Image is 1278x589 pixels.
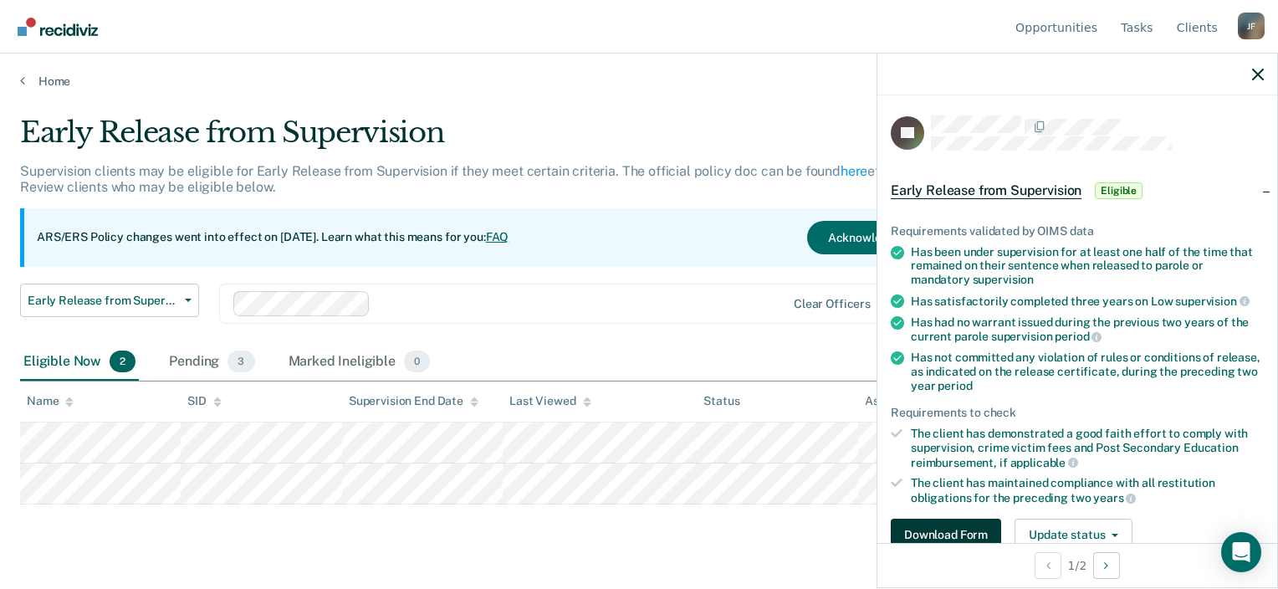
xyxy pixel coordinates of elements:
[27,394,74,408] div: Name
[404,351,430,372] span: 0
[807,221,966,254] button: Acknowledge & Close
[187,394,222,408] div: SID
[877,543,1277,587] div: 1 / 2
[703,394,739,408] div: Status
[911,245,1264,287] div: Has been under supervision for at least one half of the time that remained on their sentence when...
[28,294,178,308] span: Early Release from Supervision
[938,379,972,392] span: period
[110,351,135,372] span: 2
[1015,519,1132,552] button: Update status
[1175,294,1249,308] span: supervision
[1238,13,1265,39] button: Profile dropdown button
[20,344,139,381] div: Eligible Now
[1010,456,1078,469] span: applicable
[973,273,1034,286] span: supervision
[911,351,1264,392] div: Has not committed any violation of rules or conditions of release, as indicated on the release ce...
[1055,330,1102,343] span: period
[865,394,943,408] div: Assigned to
[911,476,1264,504] div: The client has maintained compliance with all restitution obligations for the preceding two
[841,163,867,179] a: here
[1093,552,1120,579] button: Next Opportunity
[891,406,1264,420] div: Requirements to check
[20,163,970,195] p: Supervision clients may be eligible for Early Release from Supervision if they meet certain crite...
[1238,13,1265,39] div: J F
[1221,532,1261,572] div: Open Intercom Messenger
[486,230,509,243] a: FAQ
[509,394,590,408] div: Last Viewed
[1095,182,1143,199] span: Eligible
[20,115,979,163] div: Early Release from Supervision
[20,74,1258,89] a: Home
[349,394,478,408] div: Supervision End Date
[877,164,1277,218] div: Early Release from SupervisionEligible
[18,18,98,36] img: Recidiviz
[891,224,1264,238] div: Requirements validated by OIMS data
[911,294,1264,309] div: Has satisfactorily completed three years on Low
[911,315,1264,344] div: Has had no warrant issued during the previous two years of the current parole supervision
[891,519,1001,552] button: Download Form
[227,351,254,372] span: 3
[285,344,434,381] div: Marked Ineligible
[891,182,1081,199] span: Early Release from Supervision
[911,427,1264,469] div: The client has demonstrated a good faith effort to comply with supervision, crime victim fees and...
[794,297,871,311] div: Clear officers
[37,229,509,246] p: ARS/ERS Policy changes went into effect on [DATE]. Learn what this means for you:
[166,344,258,381] div: Pending
[1093,491,1136,504] span: years
[1035,552,1061,579] button: Previous Opportunity
[891,519,1008,552] a: Navigate to form link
